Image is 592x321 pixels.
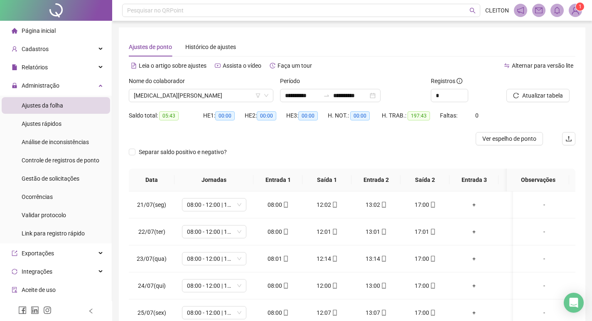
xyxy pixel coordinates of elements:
[407,254,443,263] div: 17:00
[138,228,165,235] span: 22/07(ter)
[270,63,275,69] span: history
[323,92,330,99] span: to
[129,111,203,120] div: Saldo total:
[22,82,59,89] span: Administração
[31,306,39,314] span: linkedin
[505,254,541,263] div: +
[187,306,241,319] span: 08:00 - 12:00 | 13:00 - 17:00
[22,120,61,127] span: Ajustes rápidos
[278,62,312,69] span: Faça um tour
[553,7,561,14] span: bell
[88,308,94,314] span: left
[520,254,569,263] div: -
[22,157,99,164] span: Controle de registros de ponto
[407,227,443,236] div: 17:01
[187,225,241,238] span: 08:00 - 12:00 | 13:00 - 17:00
[408,111,430,120] span: 197:43
[331,310,338,316] span: mobile
[469,7,476,14] span: search
[450,169,499,191] th: Entrada 3
[380,310,387,316] span: mobile
[282,256,289,262] span: mobile
[223,62,261,69] span: Assista o vídeo
[309,227,345,236] div: 12:01
[499,169,548,191] th: Saída 3
[159,111,179,120] span: 05:43
[12,83,17,88] span: lock
[512,62,573,69] span: Alternar para versão lite
[331,283,338,289] span: mobile
[309,308,345,317] div: 12:07
[22,64,48,71] span: Relatórios
[358,200,394,209] div: 13:02
[255,93,260,98] span: filter
[475,112,479,119] span: 0
[286,111,328,120] div: HE 3:
[358,254,394,263] div: 13:14
[12,287,17,293] span: audit
[482,134,536,143] span: Ver espelho de ponto
[298,111,318,120] span: 00:00
[456,308,492,317] div: +
[380,202,387,208] span: mobile
[264,93,269,98] span: down
[43,306,52,314] span: instagram
[137,201,166,208] span: 21/07(seg)
[134,89,268,102] span: CLEITON MUNIZ DE SOUZA
[253,169,302,191] th: Entrada 1
[520,200,569,209] div: -
[260,308,296,317] div: 08:00
[187,252,241,265] span: 08:00 - 12:00 | 13:00 - 17:00
[22,268,52,275] span: Integrações
[187,279,241,292] span: 08:00 - 12:00 | 13:00 - 17:00
[358,281,394,290] div: 13:00
[185,44,236,50] span: Histórico de ajustes
[22,287,56,293] span: Aceite de uso
[22,139,89,145] span: Análise de inconsistências
[457,78,462,84] span: info-circle
[215,63,221,69] span: youtube
[520,308,569,317] div: -
[282,229,289,235] span: mobile
[22,194,53,200] span: Ocorrências
[440,112,459,119] span: Faltas:
[456,281,492,290] div: +
[245,111,286,120] div: HE 2:
[323,92,330,99] span: swap-right
[22,27,56,34] span: Página inicial
[174,169,253,191] th: Jornadas
[260,200,296,209] div: 08:00
[382,111,440,120] div: H. TRAB.:
[22,230,85,237] span: Link para registro rápido
[431,76,462,86] span: Registros
[429,256,436,262] span: mobile
[429,229,436,235] span: mobile
[504,63,510,69] span: swap
[331,256,338,262] span: mobile
[429,283,436,289] span: mobile
[331,229,338,235] span: mobile
[350,111,370,120] span: 00:00
[505,308,541,317] div: +
[282,283,289,289] span: mobile
[12,269,17,274] span: sync
[12,28,17,34] span: home
[569,4,582,17] img: 93516
[260,281,296,290] div: 08:00
[129,169,174,191] th: Data
[407,308,443,317] div: 17:00
[309,200,345,209] div: 12:02
[380,256,387,262] span: mobile
[520,227,569,236] div: -
[507,169,569,191] th: Observações
[309,281,345,290] div: 12:00
[456,227,492,236] div: +
[564,293,584,313] div: Open Intercom Messenger
[129,76,190,86] label: Nome do colaborador
[138,282,166,289] span: 24/07(qui)
[429,310,436,316] span: mobile
[407,200,443,209] div: 17:00
[309,254,345,263] div: 12:14
[358,227,394,236] div: 13:01
[131,63,137,69] span: file-text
